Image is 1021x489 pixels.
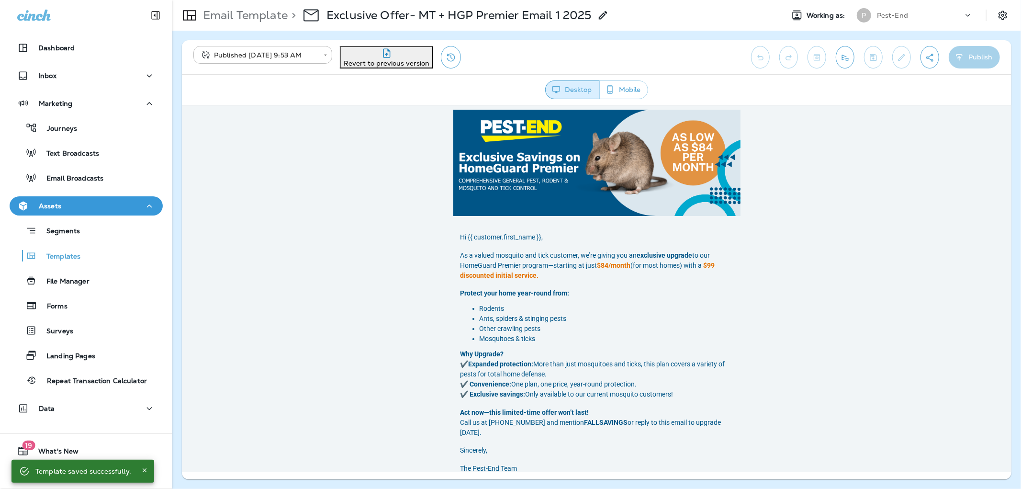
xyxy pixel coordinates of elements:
[10,442,163,461] button: 19What's New
[10,271,163,291] button: File Manager
[39,202,61,210] p: Assets
[279,128,361,136] span: Hi {{ customer.first_name }},
[22,441,35,450] span: 19
[10,38,163,57] button: Dashboard
[37,277,90,286] p: File Manager
[279,275,330,283] strong: ✔️ Convenience:
[340,46,433,68] button: Revert to previous version
[37,352,95,361] p: Landing Pages
[10,320,163,341] button: Surveys
[10,246,163,266] button: Templates
[199,8,288,23] p: Email Template
[326,8,591,23] p: Exclusive Offer- MT + HGP Premier Email 1 2025
[10,345,163,365] button: Landing Pages
[37,327,73,336] p: Surveys
[39,100,72,107] p: Marketing
[279,285,344,293] strong: ✔️ Exclusive savings:
[415,156,449,164] strong: $84/month
[298,209,385,217] span: Ants, spiders & stinging pests
[37,377,147,386] p: Repeat Transaction Calculator
[10,399,163,418] button: Data
[279,359,336,367] span: The Pest-End Team
[599,80,648,99] button: Mobile
[38,44,75,52] p: Dashboard
[39,405,55,412] p: Data
[287,255,352,262] strong: Expanded protection:
[37,252,80,262] p: Templates
[441,46,461,68] button: View Changelog
[38,72,56,80] p: Inbox
[279,313,539,331] span: Call us at [PHONE_NUMBER] and mention or reply to this email to upgrade [DATE].
[298,219,359,227] span: Other crawling pests
[279,184,388,192] span: Protect your home year-round from:
[37,302,67,311] p: Forms
[298,229,354,237] span: Mosquitoes & ticks
[279,156,533,174] span: $99 discounted initial service.
[279,245,322,252] span: Why Upgrade?
[403,313,446,321] strong: FALLSAVINGS
[836,46,854,68] button: Send test email
[545,80,600,99] button: Desktop
[455,146,511,154] strong: exclusive upgrade
[10,94,163,113] button: Marketing
[29,447,79,459] span: What's New
[35,463,131,480] div: Template saved successfully.
[37,227,80,237] p: Segments
[200,50,317,60] div: Published [DATE] 9:53 AM
[857,8,871,23] div: P
[920,46,939,68] button: Create a Shareable Preview Link
[807,11,847,20] span: Working as:
[10,220,163,241] button: Segments
[10,66,163,85] button: Inbox
[37,174,103,183] p: Email Broadcasts
[10,143,163,163] button: Text Broadcasts
[288,8,296,23] p: >
[37,149,99,159] p: Text Broadcasts
[877,11,908,19] p: Pest-End
[279,303,407,311] span: Act now—this limited-time offer won’t last!
[279,255,543,293] span: ✔️ More than just mosquitoes and ticks, this plan covers a variety of pests for total home defens...
[10,296,163,316] button: Forms
[271,4,559,111] img: HGP-Premier-Banner-Facebook-Cover-1.png
[10,168,163,188] button: Email Broadcasts
[142,6,169,25] button: Collapse Sidebar
[37,125,77,134] p: Journeys
[994,7,1011,24] button: Settings
[10,118,163,138] button: Journeys
[10,465,163,484] button: Support
[279,341,306,349] span: Sincerely,
[10,196,163,216] button: Assets
[298,199,323,207] span: Rodents
[279,146,533,174] span: As a valued mosquito and tick customer, we’re giving you an to our HomeGuard Premier program—star...
[139,465,150,476] button: Close
[344,59,429,68] span: Revert to previous version
[10,370,163,390] button: Repeat Transaction Calculator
